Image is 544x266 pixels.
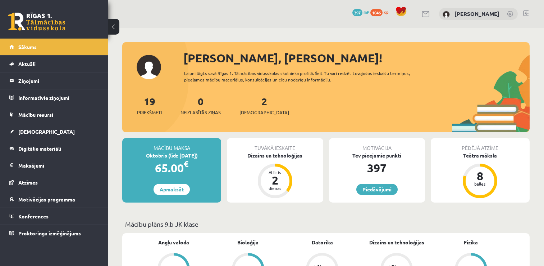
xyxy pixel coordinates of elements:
[443,11,450,18] img: Nellija Saulīte
[18,111,53,118] span: Mācību resursi
[431,152,530,159] div: Teātra māksla
[9,174,99,191] a: Atzīmes
[18,61,36,67] span: Aktuāli
[184,159,188,169] span: €
[18,145,61,152] span: Digitālie materiāli
[352,9,362,16] span: 397
[384,9,388,15] span: xp
[180,95,221,116] a: 0Neizlasītās ziņas
[264,186,286,190] div: dienas
[9,208,99,225] a: Konferences
[227,138,323,152] div: Tuvākā ieskaite
[227,152,323,159] div: Dizains un tehnoloģijas
[9,106,99,123] a: Mācību resursi
[9,191,99,208] a: Motivācijas programma
[122,152,221,159] div: Oktobris (līdz [DATE])
[18,44,37,50] span: Sākums
[9,157,99,174] a: Maksājumi
[312,239,333,246] a: Datorika
[184,70,429,83] div: Laipni lūgts savā Rīgas 1. Tālmācības vidusskolas skolnieka profilā. Šeit Tu vari redzēt tuvojošo...
[125,219,527,229] p: Mācību plāns 9.b JK klase
[239,109,289,116] span: [DEMOGRAPHIC_DATA]
[9,123,99,140] a: [DEMOGRAPHIC_DATA]
[154,184,190,195] a: Apmaksāt
[239,95,289,116] a: 2[DEMOGRAPHIC_DATA]
[18,179,38,186] span: Atzīmes
[329,138,425,152] div: Motivācija
[137,95,162,116] a: 19Priekšmeti
[9,56,99,72] a: Aktuāli
[329,159,425,177] div: 397
[454,10,499,17] a: [PERSON_NAME]
[18,213,49,220] span: Konferences
[370,9,383,16] span: 1046
[364,9,369,15] span: mP
[18,157,99,174] legend: Maksājumi
[227,152,323,199] a: Dizains un tehnoloģijas Atlicis 2 dienas
[9,72,99,89] a: Ziņojumi
[264,170,286,174] div: Atlicis
[180,109,221,116] span: Neizlasītās ziņas
[137,109,162,116] span: Priekšmeti
[9,39,99,55] a: Sākums
[18,72,99,89] legend: Ziņojumi
[464,239,478,246] a: Fizika
[264,174,286,186] div: 2
[9,140,99,157] a: Digitālie materiāli
[18,128,75,135] span: [DEMOGRAPHIC_DATA]
[122,159,221,177] div: 65.00
[158,239,189,246] a: Angļu valoda
[329,152,425,159] div: Tev pieejamie punkti
[356,184,398,195] a: Piedāvājumi
[9,89,99,106] a: Informatīvie ziņojumi
[9,225,99,241] a: Proktoringa izmēģinājums
[183,49,530,67] div: [PERSON_NAME], [PERSON_NAME]!
[122,138,221,152] div: Mācību maksa
[18,230,81,236] span: Proktoringa izmēģinājums
[431,152,530,199] a: Teātra māksla 8 balles
[18,89,99,106] legend: Informatīvie ziņojumi
[18,196,75,203] span: Motivācijas programma
[237,239,259,246] a: Bioloģija
[352,9,369,15] a: 397 mP
[370,9,392,15] a: 1046 xp
[469,182,491,186] div: balles
[469,170,491,182] div: 8
[431,138,530,152] div: Pēdējā atzīme
[369,239,424,246] a: Dizains un tehnoloģijas
[8,13,65,31] a: Rīgas 1. Tālmācības vidusskola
